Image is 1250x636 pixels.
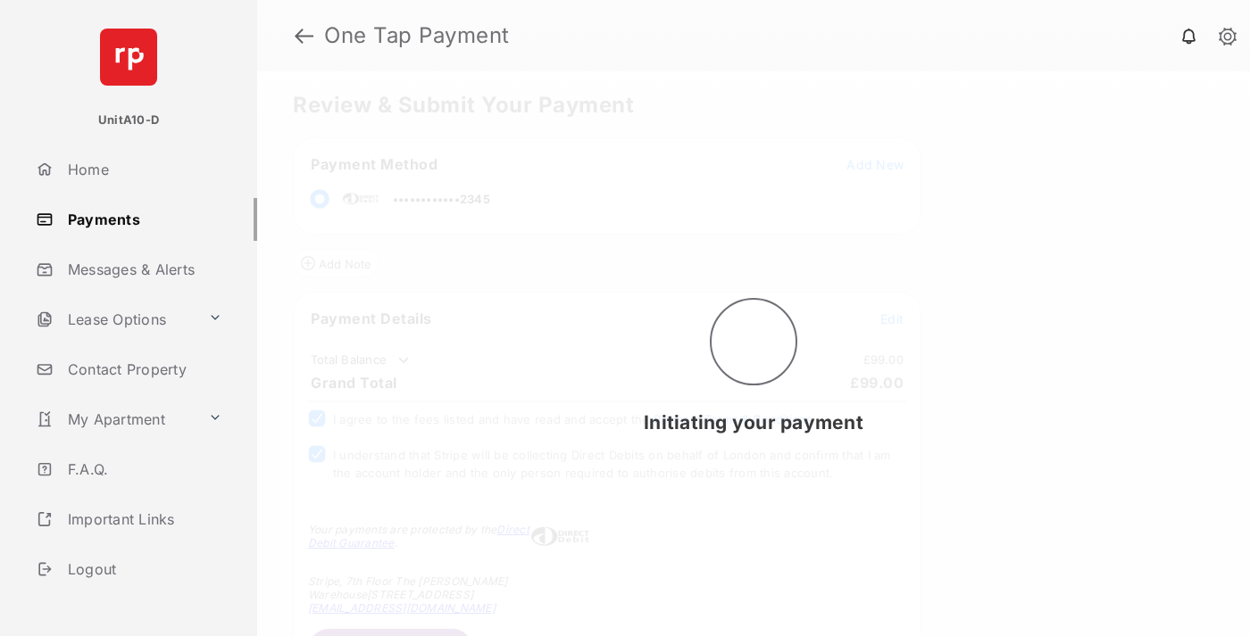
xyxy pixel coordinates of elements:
[29,348,257,391] a: Contact Property
[29,498,229,541] a: Important Links
[644,411,863,434] span: Initiating your payment
[29,548,257,591] a: Logout
[100,29,157,86] img: svg+xml;base64,PHN2ZyB4bWxucz0iaHR0cDovL3d3dy53My5vcmcvMjAwMC9zdmciIHdpZHRoPSI2NCIgaGVpZ2h0PSI2NC...
[29,448,257,491] a: F.A.Q.
[29,198,257,241] a: Payments
[29,248,257,291] a: Messages & Alerts
[98,112,159,129] p: UnitA10-D
[324,25,510,46] strong: One Tap Payment
[29,398,201,441] a: My Apartment
[29,148,257,191] a: Home
[29,298,201,341] a: Lease Options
